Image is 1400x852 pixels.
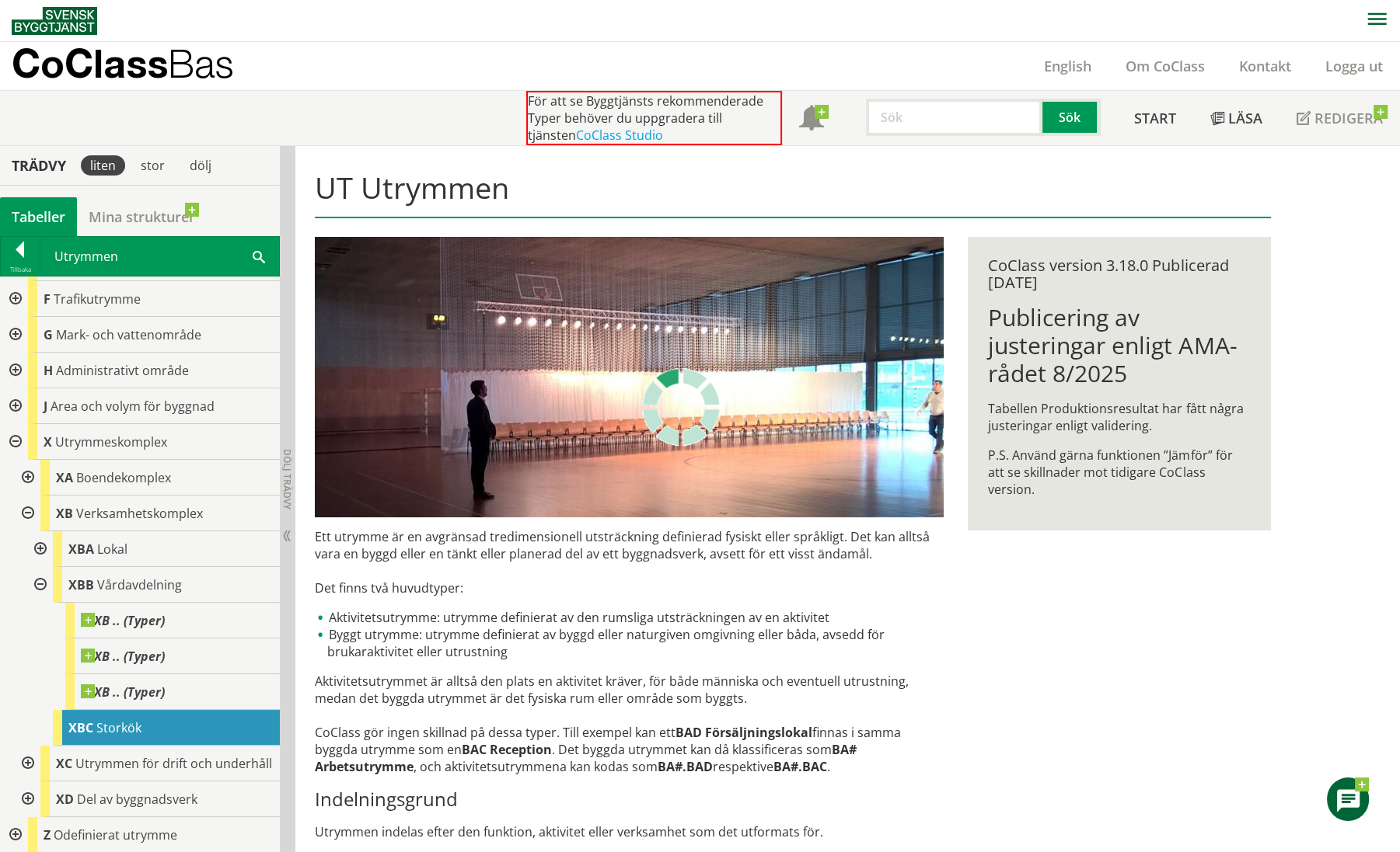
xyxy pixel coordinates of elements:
a: Logga ut [1308,57,1400,75]
div: dölj [180,155,221,176]
a: Mina strukturer [77,197,207,236]
span: XC [56,755,72,772]
span: Z [44,826,51,843]
span: Läsa [1228,109,1262,127]
strong: BAC Reception [462,741,552,758]
a: CoClassBas [12,42,267,90]
span: F [44,290,51,308]
span: Area och volym för byggnad [51,398,215,415]
span: J [44,398,47,415]
a: English [1027,57,1108,75]
li: Byggt utrymme: utrymme definierat av byggd eller naturgiven omgivning eller båda, avsedd för bruk... [315,626,944,660]
div: stor [131,155,174,176]
div: Gå till informationssidan för CoClass Studio [25,567,280,710]
span: Del av byggnadsverk [77,791,197,808]
span: XBC [68,719,93,736]
div: Gå till informationssidan för CoClass Studio [37,638,280,674]
img: Svensk Byggtjänst [12,7,97,35]
li: Aktivitetsutrymme: utrymme definierat av den rumsliga utsträckningen av en aktivitet [315,609,944,626]
h1: UT Utrymmen [315,170,1270,218]
div: Tillbaka [1,263,40,276]
span: Boendekomplex [76,469,171,486]
div: liten [81,155,125,176]
button: Sök [1042,99,1100,136]
span: H [44,362,53,379]
a: Om CoClass [1108,57,1222,75]
span: Utrymmen för drift och underhåll [75,755,272,772]
span: Vårdavdelning [97,576,182,593]
p: CoClass [12,54,234,72]
span: Verksamhetskomplex [76,505,203,522]
input: Sök [866,99,1042,136]
div: Gå till informationssidan för CoClass Studio [25,710,280,746]
span: XBA [68,541,94,558]
span: Sök i tabellen [253,248,265,264]
div: Gå till informationssidan för CoClass Studio [25,531,280,567]
span: Bas [168,40,234,86]
span: XB .. (Typer) [81,613,165,628]
h3: Indelningsgrund [315,788,944,811]
div: CoClass version 3.18.0 Publicerad [DATE] [988,257,1250,291]
div: Trädvy [3,157,75,174]
div: För att se Byggtjänsts rekommenderade Typer behöver du uppgradera till tjänsten [526,91,782,145]
span: Redigera [1314,109,1383,127]
p: P.S. Använd gärna funktionen ”Jämför” för att se skillnader mot tidigare CoClass version. [988,447,1250,498]
span: Trafikutrymme [54,290,141,308]
strong: BA# Arbetsutrymme [315,741,857,775]
span: XA [56,469,73,486]
span: Lokal [97,541,127,558]
strong: BA#.BAD [658,758,713,775]
a: CoClass Studio [576,127,663,144]
div: Gå till informationssidan för CoClass Studio [12,460,280,496]
div: Gå till informationssidan för CoClass Studio [37,603,280,638]
div: Gå till informationssidan för CoClass Studio [37,674,280,710]
img: utrymme.jpg [315,237,944,517]
span: Start [1134,109,1176,127]
span: Mark- och vattenområde [56,326,201,343]
a: Start [1117,91,1193,145]
span: Utrymmeskomplex [55,433,167,450]
a: Redigera [1280,91,1400,145]
div: Gå till informationssidan för CoClass Studio [12,781,280,817]
strong: BAD Försäljningslokal [676,724,812,741]
span: XB .. (Typer) [81,684,165,700]
span: XD [56,791,74,808]
div: Gå till informationssidan för CoClass Studio [12,746,280,781]
p: Tabellen Produktionsresultat har fått några justeringar enligt validering. [988,400,1250,434]
span: Dölj trädvy [281,449,294,509]
span: Odefinierat utrymme [54,826,177,843]
span: Storkök [96,719,141,736]
span: X [44,433,52,450]
a: Kontakt [1222,57,1308,75]
span: XBB [68,576,94,593]
a: Läsa [1193,91,1280,145]
span: G [44,326,53,343]
div: Gå till informationssidan för CoClass Studio [12,496,280,746]
img: Laddar [642,368,720,446]
span: Notifikationer [799,107,824,132]
h1: Publicering av justeringar enligt AMA-rådet 8/2025 [988,304,1250,388]
span: XB [56,505,73,522]
strong: BA#.BAC [773,758,827,775]
div: Utrymmen [40,237,279,276]
span: Administrativt område [56,362,189,379]
span: XB .. (Typer) [81,649,165,664]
